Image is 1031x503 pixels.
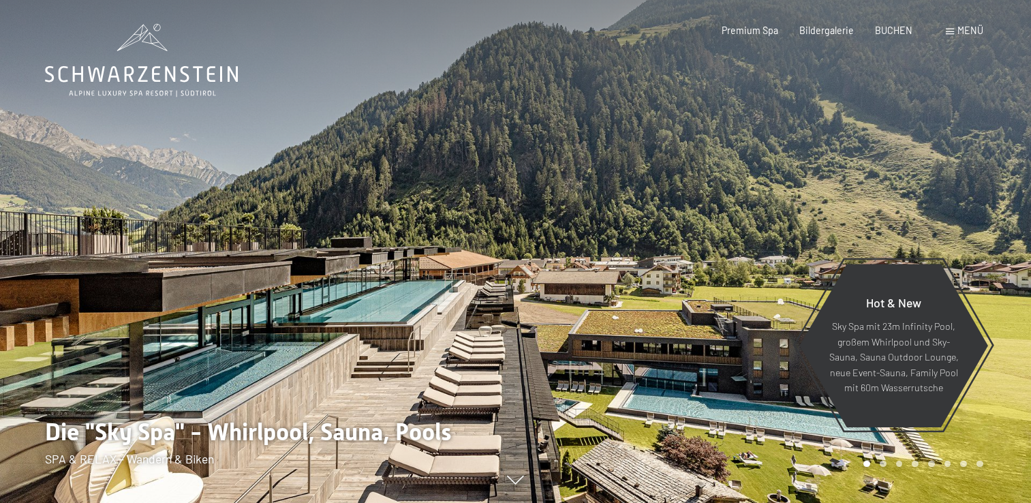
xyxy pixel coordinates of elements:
div: Carousel Page 1 (Current Slide) [863,461,870,468]
div: Carousel Page 2 [880,461,887,468]
div: Carousel Page 3 [896,461,903,468]
a: Bildergalerie [799,25,854,36]
div: Carousel Pagination [859,461,983,468]
div: Carousel Page 5 [928,461,935,468]
a: Hot & New Sky Spa mit 23m Infinity Pool, großem Whirlpool und Sky-Sauna, Sauna Outdoor Lounge, ne... [799,263,989,428]
div: Carousel Page 7 [960,461,967,468]
div: Carousel Page 6 [944,461,951,468]
a: BUCHEN [875,25,912,36]
span: Menü [957,25,983,36]
span: Hot & New [866,295,921,310]
div: Carousel Page 4 [912,461,919,468]
a: Premium Spa [722,25,778,36]
div: Carousel Page 8 [976,461,983,468]
p: Sky Spa mit 23m Infinity Pool, großem Whirlpool und Sky-Sauna, Sauna Outdoor Lounge, neue Event-S... [829,319,959,396]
